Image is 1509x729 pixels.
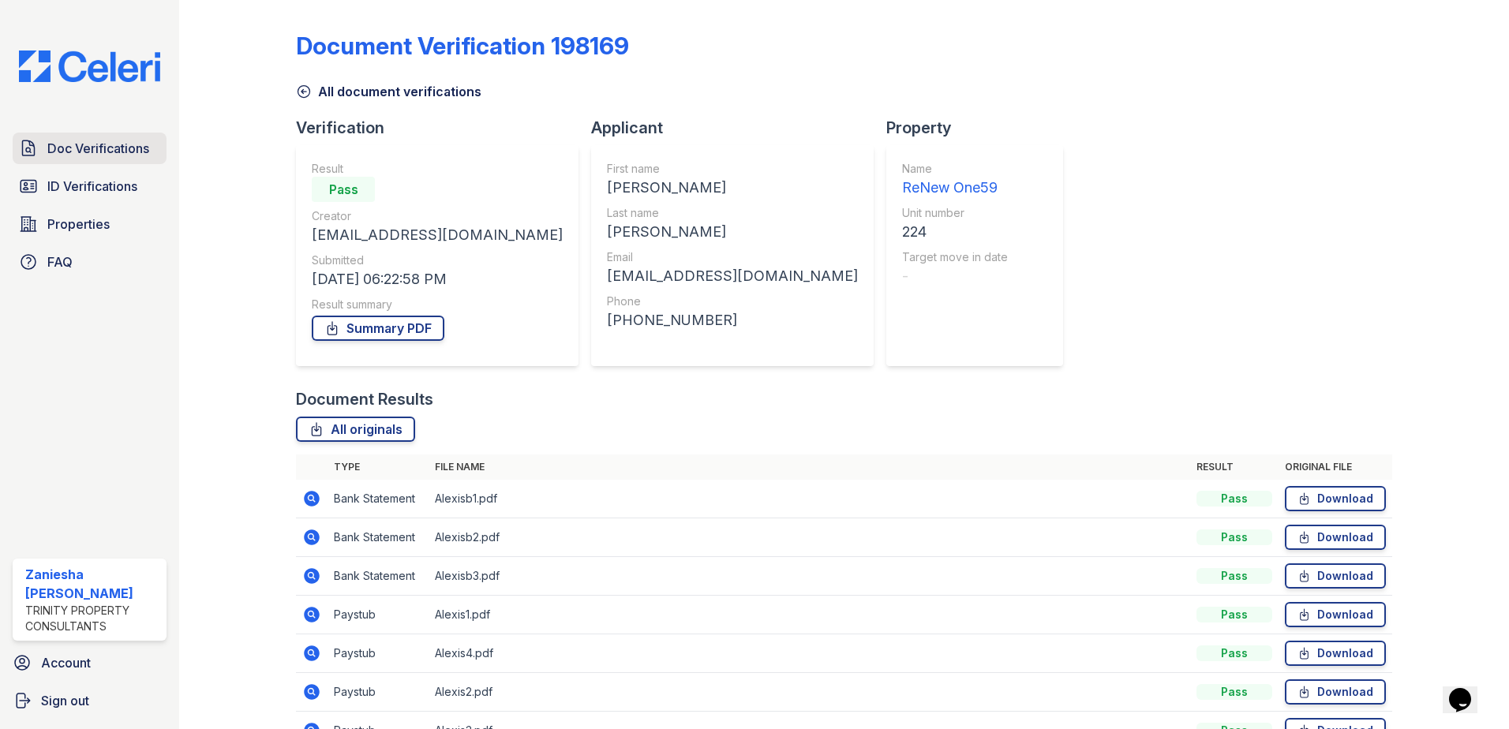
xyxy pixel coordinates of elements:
div: Pass [1196,684,1272,700]
td: Bank Statement [328,518,429,557]
th: Type [328,454,429,480]
a: Download [1285,525,1386,550]
th: Original file [1279,454,1392,480]
td: Alexis2.pdf [429,673,1190,712]
td: Alexisb2.pdf [429,518,1190,557]
div: [PERSON_NAME] [607,177,858,199]
td: Paystub [328,673,429,712]
div: [PHONE_NUMBER] [607,309,858,331]
td: Alexisb1.pdf [429,480,1190,518]
div: Property [886,117,1076,139]
div: Phone [607,293,858,309]
a: Download [1285,602,1386,627]
div: Document Results [296,388,433,410]
span: Properties [47,215,110,234]
div: ReNew One59 [902,177,1008,199]
span: Doc Verifications [47,139,149,158]
div: Verification [296,117,591,139]
div: Result summary [312,297,563,312]
a: All originals [296,417,415,442]
th: File name [429,454,1190,480]
div: Result [312,161,563,177]
div: Zaniesha [PERSON_NAME] [25,565,160,603]
div: [EMAIL_ADDRESS][DOMAIN_NAME] [607,265,858,287]
a: Name ReNew One59 [902,161,1008,199]
div: Target move in date [902,249,1008,265]
div: Submitted [312,252,563,268]
div: [PERSON_NAME] [607,221,858,243]
td: Bank Statement [328,480,429,518]
a: ID Verifications [13,170,167,202]
a: FAQ [13,246,167,278]
a: Download [1285,641,1386,666]
div: Email [607,249,858,265]
div: [DATE] 06:22:58 PM [312,268,563,290]
div: Name [902,161,1008,177]
div: Pass [1196,645,1272,661]
span: Account [41,653,91,672]
td: Paystub [328,596,429,634]
a: Sign out [6,685,173,716]
td: Alexisb3.pdf [429,557,1190,596]
div: 224 [902,221,1008,243]
a: Download [1285,486,1386,511]
th: Result [1190,454,1279,480]
div: Last name [607,205,858,221]
a: Doc Verifications [13,133,167,164]
td: Bank Statement [328,557,429,596]
a: Properties [13,208,167,240]
span: ID Verifications [47,177,137,196]
div: Pass [1196,491,1272,507]
td: Alexis4.pdf [429,634,1190,673]
td: Paystub [328,634,429,673]
a: All document verifications [296,82,481,101]
div: Pass [1196,529,1272,545]
span: Sign out [41,691,89,710]
a: Account [6,647,173,679]
div: Pass [312,177,375,202]
div: Unit number [902,205,1008,221]
div: Pass [1196,607,1272,622]
div: Document Verification 198169 [296,32,629,60]
div: Creator [312,208,563,224]
img: CE_Logo_Blue-a8612792a0a2168367f1c8372b55b34899dd931a85d93a1a3d3e32e68fde9ad4.png [6,50,173,82]
a: Download [1285,679,1386,705]
td: Alexis1.pdf [429,596,1190,634]
div: Applicant [591,117,886,139]
iframe: chat widget [1443,666,1493,713]
div: Trinity Property Consultants [25,603,160,634]
div: - [902,265,1008,287]
div: Pass [1196,568,1272,584]
div: First name [607,161,858,177]
span: FAQ [47,252,73,271]
a: Summary PDF [312,316,444,341]
a: Download [1285,563,1386,589]
div: [EMAIL_ADDRESS][DOMAIN_NAME] [312,224,563,246]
